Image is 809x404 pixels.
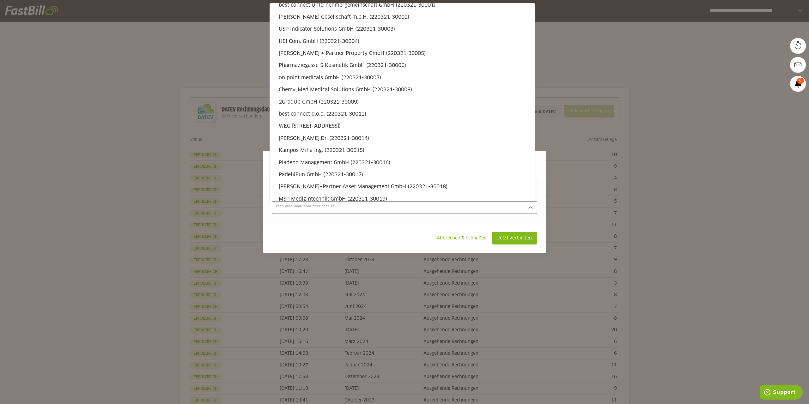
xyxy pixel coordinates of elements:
[270,132,535,144] sl-option: [PERSON_NAME].Dr. (220321-30014)
[270,96,535,108] sl-option: 2GradUp GmbH (220321-30009)
[270,108,535,120] sl-option: best connect d.o.o. (220321-30012)
[270,35,535,47] sl-option: HEI Com. GmbH (220321-30004)
[270,47,535,59] sl-option: [PERSON_NAME] + Partner Property GmbH (220321-30005)
[270,181,535,193] sl-option: [PERSON_NAME]+Partner Asset Management GmbH (220321-30018)
[492,232,537,244] sl-button: Jetzt verbinden
[797,78,804,84] span: 6
[270,193,535,205] sl-option: MSP Medizintechnik GmbH (220321-30019)
[270,23,535,35] sl-option: USP Indicator Solutions GmbH (220321-30003)
[270,144,535,156] sl-option: Kampus Miha Ing. (220321-30015)
[270,72,535,84] sl-option: on point medicals GmbH (220321-30007)
[270,120,535,132] sl-option: WEG [STREET_ADDRESS])
[270,11,535,23] sl-option: [PERSON_NAME] Gesellschaft m.b.H. (220321-30002)
[431,232,492,244] sl-button: Abbrechen & schließen
[270,84,535,96] sl-option: Cherry_Med Medical Solutions GmbH (220321-30008)
[790,76,806,92] a: 6
[270,157,535,169] sl-option: Piadeno Management GmbH (220321-30016)
[270,169,535,181] sl-option: Padel4Fun GmbH (220321-30017)
[270,59,535,71] sl-option: Pharmaziegasse 5 Kosmetik GmbH (220321-30006)
[760,385,803,401] iframe: Öffnet ein Widget, in dem Sie weitere Informationen finden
